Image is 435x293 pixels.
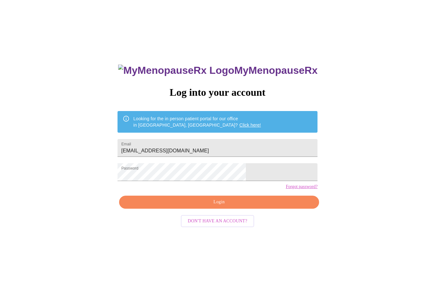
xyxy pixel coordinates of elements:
[188,218,247,226] span: Don't have an account?
[126,199,312,206] span: Login
[118,65,234,77] img: MyMenopauseRx Logo
[118,87,317,99] h3: Log into your account
[179,218,256,224] a: Don't have an account?
[118,65,317,77] h3: MyMenopauseRx
[286,185,317,190] a: Forgot password?
[133,113,261,131] div: Looking for the in person patient portal for our office in [GEOGRAPHIC_DATA], [GEOGRAPHIC_DATA]?
[239,123,261,128] a: Click here!
[119,196,319,209] button: Login
[181,215,254,228] button: Don't have an account?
